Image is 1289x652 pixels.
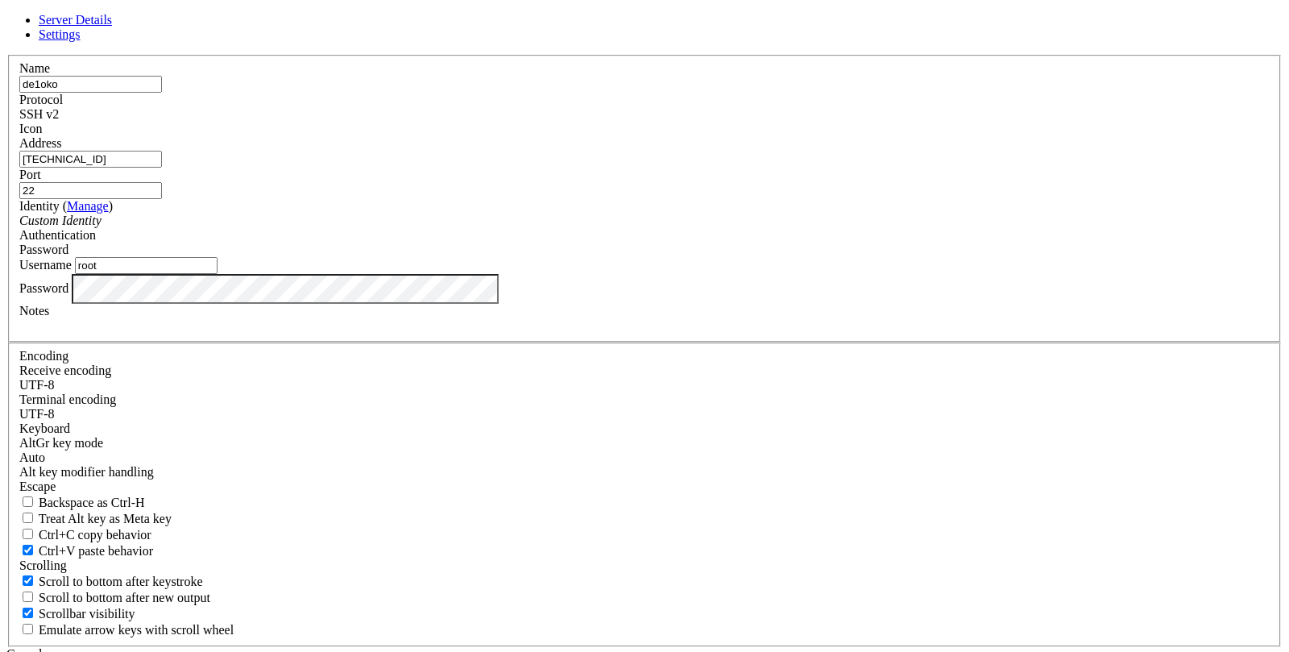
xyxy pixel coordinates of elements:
label: Password [19,281,68,295]
span: Ctrl+C copy behavior [39,528,151,542]
a: Manage [67,199,109,213]
span: Scrollbar visibility [39,607,135,621]
div: Auto [19,451,1270,465]
div: Password [19,243,1270,257]
div: Custom Identity [19,214,1270,228]
span: Scroll to bottom after keystroke [39,575,203,588]
span: Ctrl+V paste behavior [39,544,153,558]
a: Server Details [39,13,112,27]
label: Authentication [19,228,96,242]
span: SSH v2 [19,107,59,121]
span: Scroll to bottom after new output [39,591,210,604]
label: The default terminal encoding. ISO-2022 enables character map translations (like graphics maps). ... [19,392,116,406]
span: UTF-8 [19,378,55,392]
input: Login Username [75,257,218,274]
label: Whether the Alt key acts as a Meta key or as a distinct Alt key. [19,512,172,525]
span: Password [19,243,68,256]
span: Emulate arrow keys with scroll wheel [39,623,234,637]
input: Scrollbar visibility [23,608,33,618]
input: Host Name or IP [19,151,162,168]
input: Scroll to bottom after keystroke [23,575,33,586]
input: Emulate arrow keys with scroll wheel [23,624,33,634]
label: Identity [19,199,113,213]
label: Whether to scroll to the bottom on any keystroke. [19,575,203,588]
div: UTF-8 [19,407,1270,422]
input: Backspace as Ctrl-H [23,496,33,507]
label: Ctrl-C copies if true, send ^C to host if false. Ctrl-Shift-C sends ^C to host if true, copies if... [19,528,151,542]
label: When using the alternative screen buffer, and DECCKM (Application Cursor Keys) is active, mouse w... [19,623,234,637]
input: Ctrl+C copy behavior [23,529,33,539]
label: If true, the backspace should send BS ('\x08', aka ^H). Otherwise the backspace key should send '... [19,496,145,509]
label: Keyboard [19,422,70,435]
label: The vertical scrollbar mode. [19,607,135,621]
label: Address [19,136,61,150]
span: Auto [19,451,45,464]
label: Set the expected encoding for data received from the host. If the encodings do not match, visual ... [19,363,111,377]
label: Username [19,258,72,272]
input: Server Name [19,76,162,93]
span: ( ) [63,199,113,213]
label: Scrolling [19,559,67,572]
input: Ctrl+V paste behavior [23,545,33,555]
input: Port Number [19,182,162,199]
div: SSH v2 [19,107,1270,122]
i: Custom Identity [19,214,102,227]
label: Scroll to bottom after new output. [19,591,210,604]
label: Protocol [19,93,63,106]
a: Settings [39,27,81,41]
input: Treat Alt key as Meta key [23,513,33,523]
span: Treat Alt key as Meta key [39,512,172,525]
div: Escape [19,480,1270,494]
label: Controls how the Alt key is handled. Escape: Send an ESC prefix. 8-Bit: Add 128 to the typed char... [19,465,154,479]
label: Icon [19,122,42,135]
span: Backspace as Ctrl-H [39,496,145,509]
label: Ctrl+V pastes if true, sends ^V to host if false. Ctrl+Shift+V sends ^V to host if true, pastes i... [19,544,153,558]
label: Notes [19,304,49,318]
label: Set the expected encoding for data received from the host. If the encodings do not match, visual ... [19,436,103,450]
label: Name [19,61,50,75]
div: UTF-8 [19,378,1270,392]
label: Encoding [19,349,68,363]
span: UTF-8 [19,407,55,421]
input: Scroll to bottom after new output [23,592,33,602]
span: Escape [19,480,56,493]
label: Port [19,168,41,181]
